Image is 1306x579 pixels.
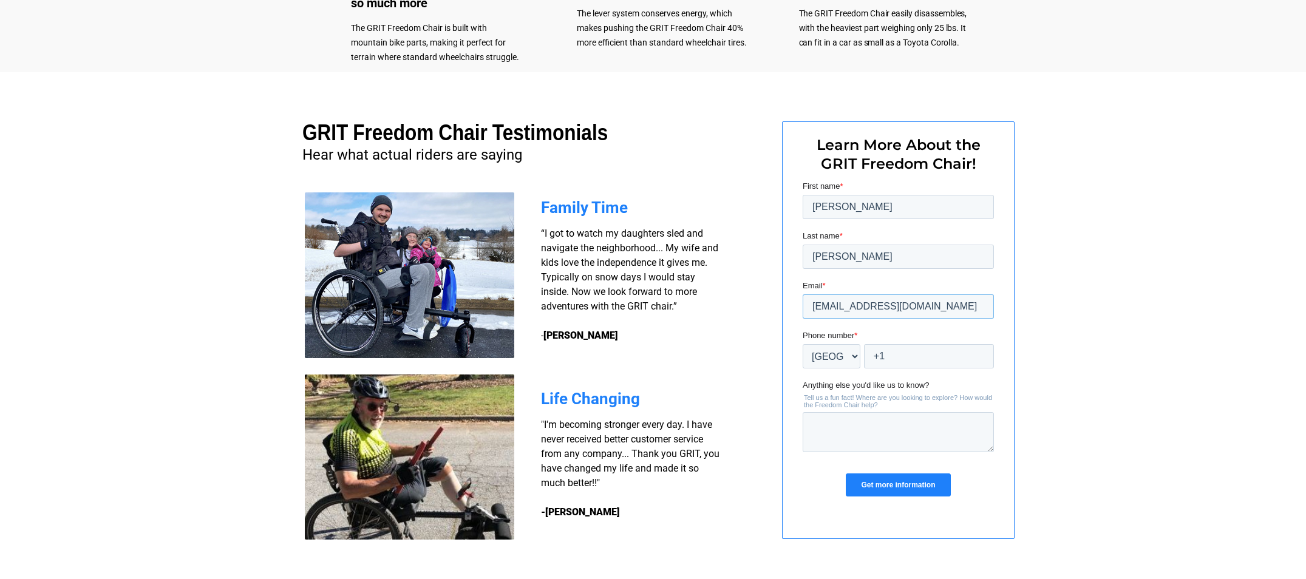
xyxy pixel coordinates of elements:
[541,390,640,408] span: Life Changing
[541,506,620,518] strong: -[PERSON_NAME]
[799,8,967,47] span: The GRIT Freedom Chair easily disassembles, with the heaviest part weighing only 25 lbs. It can f...
[577,8,747,47] span: The lever system conserves energy, which makes pushing the GRIT Freedom Chair 40% more efficient ...
[541,419,719,489] span: "I'm becoming stronger every day. I have never received better customer service from any company....
[543,330,618,341] strong: [PERSON_NAME]
[302,146,522,163] span: Hear what actual riders are saying
[803,180,994,507] iframe: Form 0
[541,198,628,217] span: Family Time
[351,23,519,62] span: The GRIT Freedom Chair is built with mountain bike parts, making it perfect for terrain where sta...
[817,136,981,172] span: Learn More About the GRIT Freedom Chair!
[541,228,718,341] span: “I got to watch my daughters sled and navigate the neighborhood... My wife and kids love the inde...
[302,120,608,145] span: GRIT Freedom Chair Testimonials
